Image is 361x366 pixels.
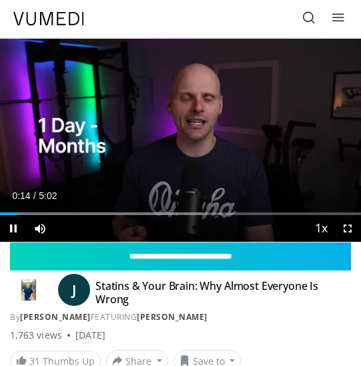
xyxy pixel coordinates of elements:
span: / [33,190,36,201]
span: 0:14 [12,190,30,201]
img: VuMedi Logo [13,12,84,25]
a: J [58,274,90,306]
span: 1,763 views [10,329,62,342]
div: By FEATURING [10,311,351,323]
a: [PERSON_NAME] [20,311,91,323]
button: Mute [27,215,53,242]
button: Playback Rate [308,215,334,242]
span: 5:02 [39,190,57,201]
img: Dr. Jordan Rennicke [10,279,47,301]
div: [DATE] [75,329,105,342]
h4: Statins & Your Brain: Why Almost Everyone Is Wrong [95,279,336,306]
a: [PERSON_NAME] [137,311,208,323]
button: Fullscreen [334,215,361,242]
